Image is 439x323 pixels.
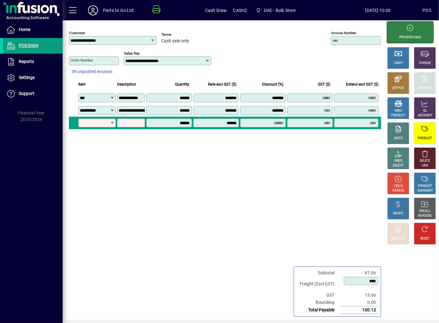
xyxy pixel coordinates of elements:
td: 13.06 [341,292,378,299]
div: CASH [394,61,402,66]
div: INVOICES [418,214,431,218]
mat-label: Sales rep [124,51,140,56]
td: GST [297,292,341,299]
span: Item [78,81,86,88]
mat-label: Order number [70,58,93,62]
span: 39 unposted invoices [71,68,112,75]
a: Home [3,22,63,38]
div: MISC [395,109,402,113]
span: [DATE] 10:30 [333,5,423,15]
span: Description [117,81,136,88]
div: PROCESS SALE [399,35,421,40]
td: Freight (Excl GST) [297,277,341,292]
div: PRICE [394,159,403,163]
span: POS Entry [19,43,39,48]
div: DELETE [420,159,430,163]
div: LINE [422,163,428,168]
div: EFTPOS [393,86,404,91]
button: Profile [83,5,103,16]
span: CASH2 [233,5,247,15]
div: ACCOUNT [418,113,432,118]
div: GL [423,109,427,113]
span: Rate excl GST ($) [208,81,236,88]
span: Discount (%) [262,81,283,88]
div: DISCOUNT [391,236,406,241]
a: Support [3,86,63,102]
div: PROFIT [393,211,404,216]
span: Cash Draw [205,5,227,15]
span: Terms [161,33,199,37]
span: Reports [19,59,34,64]
div: NOTE [394,136,402,141]
td: 0.00 [341,299,378,306]
span: Cash sale only [161,39,189,44]
span: GST ($) [318,81,330,88]
mat-label: Customer [69,31,85,35]
div: Parts to Go Ltd. [103,5,135,15]
span: Support [19,91,34,96]
td: Rounding [297,299,341,306]
div: PRODUCT [391,113,405,118]
div: RECALL [420,209,431,214]
a: Reports [3,54,63,70]
div: PRODUCT [418,184,432,188]
mat-label: Invoice number [331,31,356,35]
div: INVOICE [392,188,404,193]
div: CHEQUE [419,61,431,66]
div: HOLD [394,184,402,188]
span: DAE - Bulk Store [253,5,298,16]
td: 100.12 [341,306,378,314]
div: SELECT [393,163,404,168]
div: RESET [420,236,430,241]
div: CHARGE [419,86,431,91]
td: Total Payable [297,306,341,314]
span: Quantity [175,81,189,88]
td: Subtotal [297,269,341,277]
div: PRODUCT [418,136,432,141]
button: 39 unposted invoices [69,66,115,77]
span: Home [19,27,30,32]
span: Settings [19,75,35,80]
td: 87.06 [341,269,378,277]
span: Extend excl GST ($) [346,81,379,88]
div: POS [422,5,431,15]
div: SUMMARY [417,188,433,193]
span: DAE - Bulk Store [264,5,296,15]
a: Settings [3,70,63,86]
